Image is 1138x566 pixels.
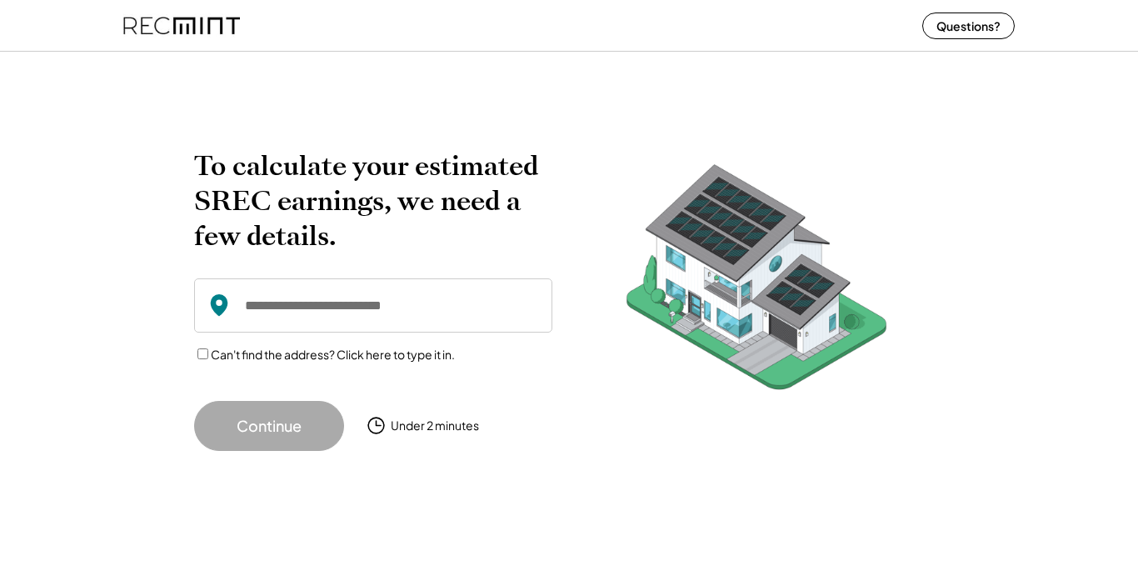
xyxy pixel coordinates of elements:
[194,148,552,253] h2: To calculate your estimated SREC earnings, we need a few details.
[594,148,919,416] img: RecMintArtboard%207.png
[391,418,479,434] div: Under 2 minutes
[194,401,344,451] button: Continue
[123,3,240,48] img: recmint-logotype%403x%20%281%29.jpeg
[922,13,1015,39] button: Questions?
[211,347,455,362] label: Can't find the address? Click here to type it in.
